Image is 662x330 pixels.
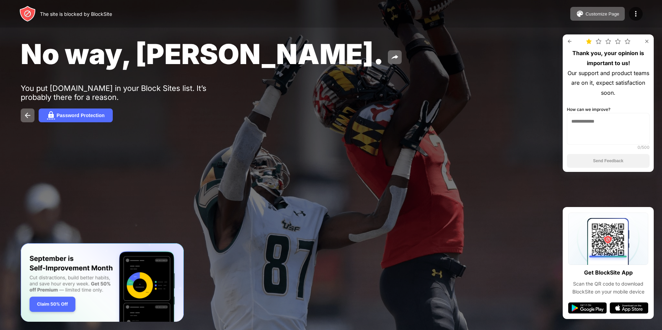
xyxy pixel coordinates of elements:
[567,48,650,68] div: Thank you, your opinion is important to us!
[568,213,648,265] img: qrcode.svg
[625,39,630,44] img: star.svg
[567,106,610,113] div: How can we improve?
[47,111,55,120] img: password.svg
[610,302,648,313] img: app-store.svg
[586,39,592,44] img: star-full.svg
[584,268,633,278] div: Get BlockSite App
[632,10,640,18] img: menu-icon.svg
[567,154,650,168] button: Send Feedback
[605,39,611,44] img: star.svg
[644,39,650,44] img: rate-us-close.svg
[19,6,36,22] img: header-logo.svg
[39,109,113,122] button: Password Protection
[391,53,399,61] img: share.svg
[21,84,234,102] div: You put [DOMAIN_NAME] in your Block Sites list. It’s probably there for a reason.
[567,68,650,98] div: Our support and product teams are on it, expect satisfaction soon.
[567,39,572,44] img: rate-us-back.svg
[585,11,619,17] div: Customize Page
[570,7,625,21] button: Customize Page
[23,111,32,120] img: back.svg
[568,302,607,313] img: google-play.svg
[596,39,601,44] img: star.svg
[615,39,621,44] img: star.svg
[568,280,648,296] div: Scan the QR code to download BlockSite on your mobile device
[21,37,384,71] span: No way, [PERSON_NAME].
[57,113,104,118] div: Password Protection
[21,243,184,322] iframe: Banner
[40,11,112,17] div: The site is blocked by BlockSite
[576,10,584,18] img: pallet.svg
[638,145,650,150] div: 0 /500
